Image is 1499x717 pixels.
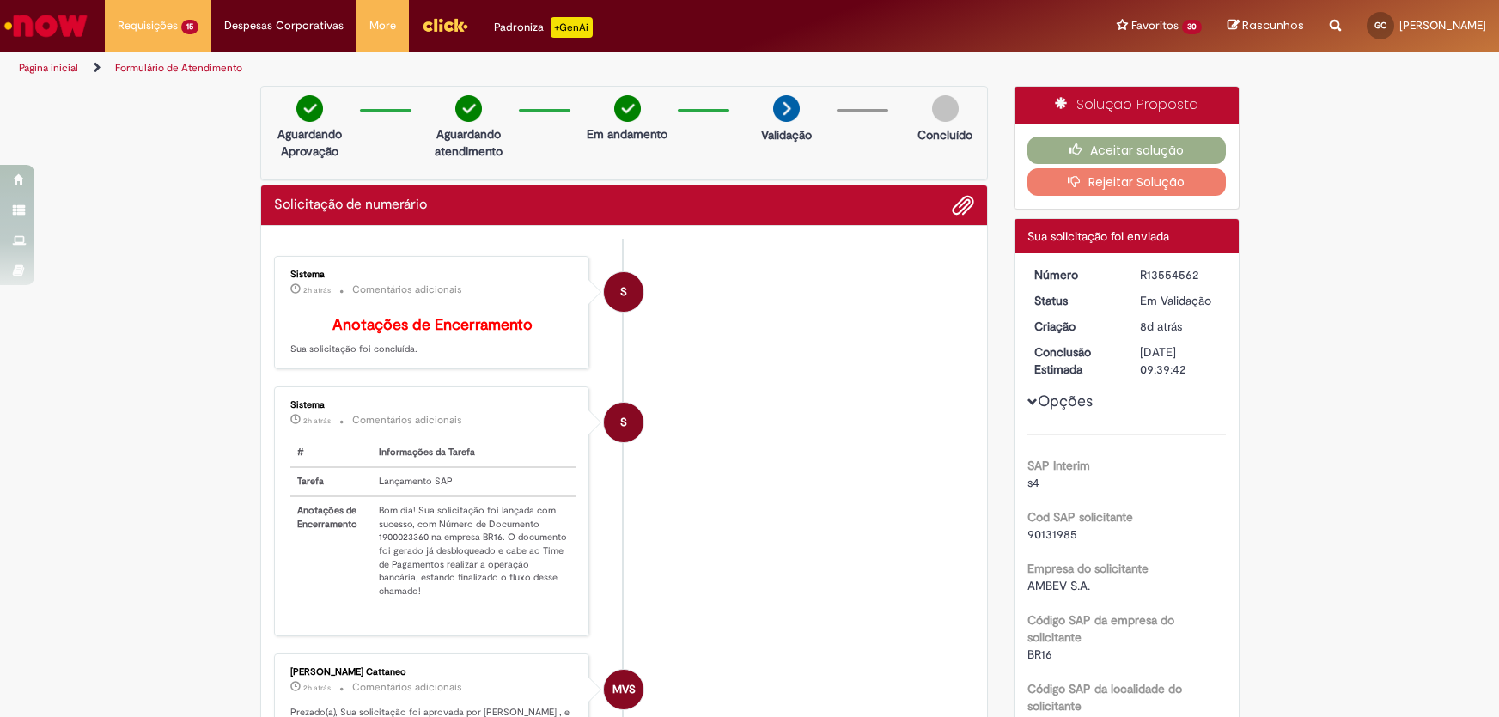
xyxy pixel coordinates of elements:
p: +GenAi [551,17,593,38]
span: 90131985 [1027,526,1077,542]
time: 29/09/2025 09:14:04 [303,683,331,693]
button: Aceitar solução [1027,137,1226,164]
img: check-circle-green.png [296,95,323,122]
span: 2h atrás [303,285,331,295]
span: Despesas Corporativas [224,17,344,34]
th: Informações da Tarefa [372,439,576,467]
div: System [604,403,643,442]
span: S [620,271,627,313]
div: Marcos Vinicius Scheffer Cattaneo [604,670,643,709]
th: Anotações de Encerramento [290,496,372,605]
small: Comentários adicionais [352,680,462,695]
time: 29/09/2025 09:39:59 [303,285,331,295]
span: Sua solicitação foi enviada [1027,228,1169,244]
span: Rascunhos [1242,17,1304,33]
ul: Trilhas de página [13,52,986,84]
div: System [604,272,643,312]
dt: Conclusão Estimada [1021,343,1127,378]
img: ServiceNow [2,9,90,43]
span: AMBEV S.A. [1027,578,1090,593]
dt: Criação [1021,318,1127,335]
p: Concluído [917,126,972,143]
b: SAP Interim [1027,458,1090,473]
span: 15 [181,20,198,34]
img: arrow-next.png [773,95,800,122]
div: Em Validação [1140,292,1220,309]
p: Aguardando atendimento [427,125,510,160]
div: [DATE] 09:39:42 [1140,343,1220,378]
td: Bom dia! Sua solicitação foi lançada com sucesso, com Número de Documento 1900023360 na empresa B... [372,496,576,605]
dt: Status [1021,292,1127,309]
span: s4 [1027,475,1039,490]
b: Código SAP da localidade do solicitante [1027,681,1182,714]
small: Comentários adicionais [352,283,462,297]
img: check-circle-green.png [614,95,641,122]
div: Sistema [290,270,576,280]
span: More [369,17,396,34]
div: 22/09/2025 11:25:36 [1140,318,1220,335]
span: S [620,402,627,443]
small: Comentários adicionais [352,413,462,428]
img: check-circle-green.png [455,95,482,122]
a: Página inicial [19,61,78,75]
span: [PERSON_NAME] [1399,18,1486,33]
div: Sistema [290,400,576,410]
time: 29/09/2025 09:39:57 [303,416,331,426]
p: Em andamento [587,125,667,143]
span: 8d atrás [1140,319,1182,334]
b: Cod SAP solicitante [1027,509,1133,525]
a: Rascunhos [1228,18,1304,34]
button: Adicionar anexos [952,194,974,216]
img: click_logo_yellow_360x200.png [422,12,468,38]
span: 2h atrás [303,683,331,693]
th: # [290,439,372,467]
span: GC [1374,20,1386,31]
span: 2h atrás [303,416,331,426]
span: MVS [612,669,636,710]
span: Requisições [118,17,178,34]
div: Padroniza [494,17,593,38]
p: Aguardando Aprovação [268,125,351,160]
b: Empresa do solicitante [1027,561,1149,576]
b: Código SAP da empresa do solicitante [1027,612,1174,645]
b: Anotações de Encerramento [332,315,533,335]
dt: Número [1021,266,1127,283]
span: BR16 [1027,647,1052,662]
div: R13554562 [1140,266,1220,283]
div: [PERSON_NAME] Cattaneo [290,667,576,678]
p: Sua solicitação foi concluída. [290,317,576,356]
div: Solução Proposta [1015,87,1239,124]
th: Tarefa [290,467,372,496]
button: Rejeitar Solução [1027,168,1226,196]
img: img-circle-grey.png [932,95,959,122]
td: Lançamento SAP [372,467,576,496]
span: Favoritos [1131,17,1179,34]
a: Formulário de Atendimento [115,61,242,75]
span: 30 [1182,20,1202,34]
h2: Solicitação de numerário Histórico de tíquete [274,197,427,213]
p: Validação [761,126,812,143]
time: 22/09/2025 11:25:36 [1140,319,1182,334]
